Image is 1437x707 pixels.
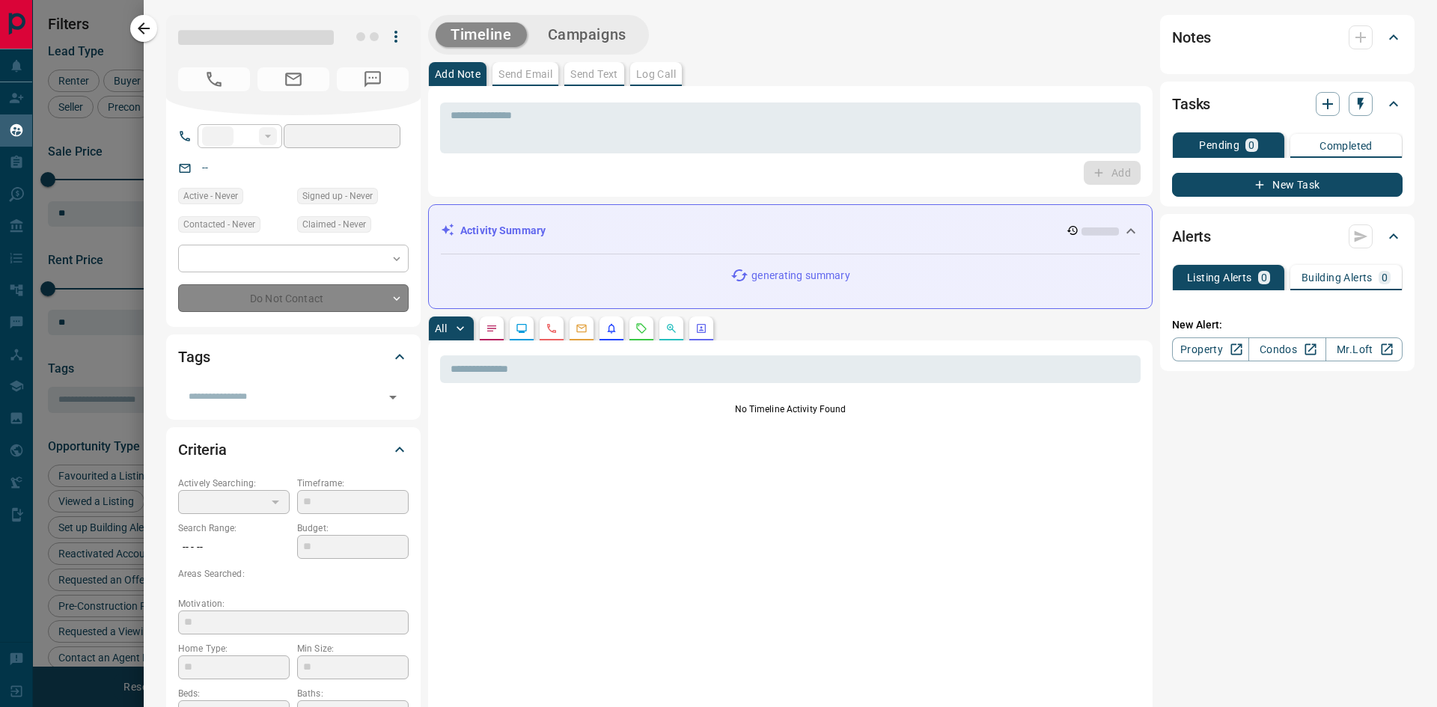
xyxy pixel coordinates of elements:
[1261,272,1267,283] p: 0
[257,67,329,91] span: No Email
[435,69,480,79] p: Add Note
[516,322,528,334] svg: Lead Browsing Activity
[1382,272,1388,283] p: 0
[1172,337,1249,361] a: Property
[178,521,290,535] p: Search Range:
[1172,25,1211,49] h2: Notes
[635,322,647,334] svg: Requests
[1172,86,1403,122] div: Tasks
[1172,218,1403,254] div: Alerts
[441,217,1140,245] div: Activity Summary
[695,322,707,334] svg: Agent Actions
[202,162,208,174] a: --
[302,217,366,232] span: Claimed - Never
[1172,317,1403,333] p: New Alert:
[178,339,409,375] div: Tags
[297,642,409,655] p: Min Size:
[178,345,210,369] h2: Tags
[183,217,255,232] span: Contacted - Never
[297,687,409,700] p: Baths:
[337,67,409,91] span: No Number
[460,223,546,239] p: Activity Summary
[435,323,447,334] p: All
[183,189,238,203] span: Active - Never
[440,403,1141,416] p: No Timeline Activity Found
[1172,173,1403,197] button: New Task
[178,687,290,700] p: Beds:
[1199,140,1239,150] p: Pending
[1248,337,1325,361] a: Condos
[751,268,849,284] p: generating summary
[1172,92,1210,116] h2: Tasks
[1325,337,1403,361] a: Mr.Loft
[178,535,290,560] p: -- - --
[382,387,403,408] button: Open
[178,432,409,468] div: Criteria
[533,22,641,47] button: Campaigns
[486,322,498,334] svg: Notes
[436,22,527,47] button: Timeline
[1248,140,1254,150] p: 0
[546,322,558,334] svg: Calls
[302,189,373,203] span: Signed up - Never
[178,438,227,462] h2: Criteria
[178,67,250,91] span: No Number
[1172,224,1211,248] h2: Alerts
[178,567,409,581] p: Areas Searched:
[1302,272,1373,283] p: Building Alerts
[576,322,588,334] svg: Emails
[1172,19,1403,55] div: Notes
[297,477,409,490] p: Timeframe:
[605,322,617,334] svg: Listing Alerts
[297,521,409,535] p: Budget:
[178,642,290,655] p: Home Type:
[665,322,677,334] svg: Opportunities
[1319,141,1373,151] p: Completed
[178,597,409,610] p: Motivation:
[178,477,290,490] p: Actively Searching:
[1187,272,1252,283] p: Listing Alerts
[178,284,409,312] div: Do Not Contact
